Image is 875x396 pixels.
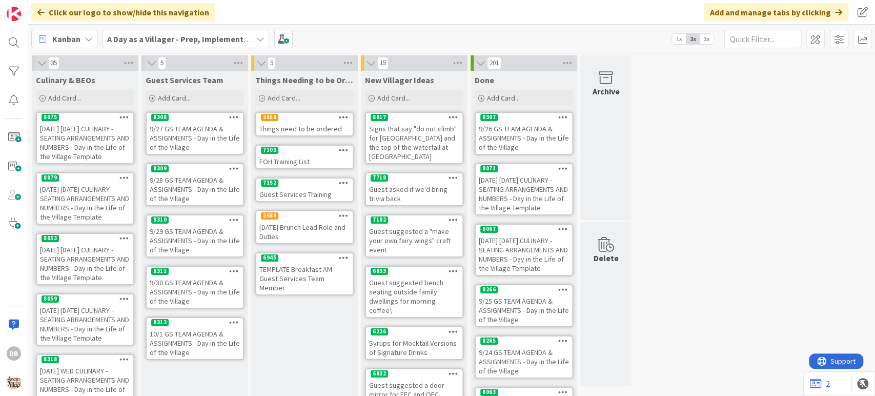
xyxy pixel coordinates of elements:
div: Delete [594,252,619,264]
div: 8310 [151,216,169,224]
span: 201 [487,57,501,69]
div: 8075[DATE] [DATE] CULINARY - SEATING ARRANGEMENTS AND NUMBERS - Day in the Life of the Village Te... [37,113,133,163]
div: 2858 [256,113,353,122]
div: [DATE] [DATE] CULINARY - SEATING ARRANGEMENTS AND NUMBERS - Day in the Life of the Village Template [476,234,572,275]
div: 8309 [151,165,169,172]
div: 8067[DATE] [DATE] CULINARY - SEATING ARRANGEMENTS AND NUMBERS - Day in the Life of the Village Te... [476,225,572,275]
span: New Villager Ideas [365,75,434,85]
span: 35 [48,57,59,69]
div: 8311 [147,267,243,276]
div: DB [7,346,21,361]
div: 8053[DATE] [DATE] CULINARY - SEATING ARRANGEMENTS AND NUMBERS - Day in the Life of the Village Te... [37,234,133,284]
div: 6832 [366,369,462,379]
div: 8266 [476,285,572,294]
span: Support [22,2,47,14]
div: Guest asked if we'd bring trivia back [366,183,462,205]
a: 2 [810,378,830,390]
div: 8067 [476,225,572,234]
div: 83099/28 GS TEAM AGENDA & ASSIGNMENTS - Day in the Life of the Village [147,164,243,205]
b: A Day as a Villager - Prep, Implement and Execute [107,34,290,44]
div: FOH Training List [256,155,353,168]
div: Syrups for Mocktail Versions of Signature Drinks [366,336,462,359]
div: 8071 [476,164,572,173]
div: 10/1 GS TEAM AGENDA & ASSIGNMENTS - Day in the Life of the Village [147,327,243,359]
div: 8079[DATE] [DATE] CULINARY - SEATING ARRANGEMENTS AND NUMBERS - Day in the Life of the Village Te... [37,173,133,224]
div: 8071 [480,165,498,172]
div: 6833 [366,267,462,276]
span: Add Card... [377,93,410,103]
div: 7103 [261,147,278,154]
div: 8308 [147,113,243,122]
div: 6226 [371,328,388,335]
div: Guest suggested bench seating outside family dwellings for morning coffee\ [366,276,462,317]
div: 8063 [480,389,498,396]
div: 9/27 GS TEAM AGENDA & ASSIGNMENTS - Day in the Life of the Village [147,122,243,154]
div: 7103FOH Training List [256,146,353,168]
div: 8266 [480,286,498,293]
span: Add Card... [48,93,81,103]
div: Things need to be ordered [256,122,353,135]
span: 1x [672,34,686,44]
div: 6945 [256,253,353,263]
div: 7103 [256,146,353,155]
div: 8017Signs that say "do not climb" for [GEOGRAPHIC_DATA] and the top of the waterfall at [GEOGRAPH... [366,113,462,163]
div: 8308 [151,114,169,121]
div: 9/29 GS TEAM AGENDA & ASSIGNMENTS - Day in the Life of the Village [147,225,243,256]
div: 831210/1 GS TEAM AGENDA & ASSIGNMENTS - Day in the Life of the Village [147,318,243,359]
img: Visit kanbanzone.com [7,7,21,21]
div: Signs that say "do not climb" for [GEOGRAPHIC_DATA] and the top of the waterfall at [GEOGRAPHIC_D... [366,122,462,163]
span: 2x [686,34,700,44]
div: 8318 [37,355,133,364]
div: 8017 [366,113,462,122]
div: 83089/27 GS TEAM AGENDA & ASSIGNMENTS - Day in the Life of the Village [147,113,243,154]
div: 6945TEMPLATE Breakfast AM Guest Services Team Member [256,253,353,294]
div: 8265 [476,336,572,346]
div: 8059[DATE] [DATE] CULINARY - SEATING ARRANGEMENTS AND NUMBERS - Day in the Life of the Village Te... [37,294,133,345]
div: 8059 [42,295,59,303]
div: 8312 [151,319,169,326]
div: 8071[DATE] [DATE] CULINARY - SEATING ARRANGEMENTS AND NUMBERS - Day in the Life of the Village Te... [476,164,572,214]
div: [DATE] [DATE] CULINARY - SEATING ARRANGEMENTS AND NUMBERS - Day in the Life of the Village Template [37,243,133,284]
div: 9/30 GS TEAM AGENDA & ASSIGNMENTS - Day in the Life of the Village [147,276,243,308]
div: [DATE] [DATE] CULINARY - SEATING ARRANGEMENTS AND NUMBERS - Day in the Life of the Village Template [476,173,572,214]
div: 8310 [147,215,243,225]
div: 7152Guest Services Training [256,179,353,201]
div: 82669/25 GS TEAM AGENDA & ASSIGNMENTS - Day in the Life of the Village [476,285,572,326]
div: 8053 [37,234,133,243]
div: 8312 [147,318,243,327]
div: 7152 [256,179,353,188]
div: 8079 [42,174,59,182]
div: 2689 [256,211,353,221]
div: 2689[DATE] Brunch Lead Role and Duties [256,211,353,243]
div: 8307 [476,113,572,122]
div: 8309 [147,164,243,173]
div: Add and manage tabs by clicking [704,3,848,22]
div: 7102 [371,216,388,224]
div: 8059 [37,294,133,304]
span: Kanban [52,33,80,45]
div: 2858 [261,114,278,121]
div: 8265 [480,338,498,345]
div: 8079 [37,173,133,183]
span: 3x [700,34,714,44]
div: [DATE] [DATE] CULINARY - SEATING ARRANGEMENTS AND NUMBERS - Day in the Life of the Village Template [37,122,133,163]
span: Things Needing to be Ordered - PUT IN CARD, Don't make new card [255,75,354,85]
div: 7718 [366,173,462,183]
div: 8307 [480,114,498,121]
div: 7152 [261,180,278,187]
div: 8075 [42,114,59,121]
div: 7718Guest asked if we'd bring trivia back [366,173,462,205]
span: 5 [268,57,276,69]
div: 83079/26 GS TEAM AGENDA & ASSIGNMENTS - Day in the Life of the Village [476,113,572,154]
div: 82659/24 GS TEAM AGENDA & ASSIGNMENTS - Day in the Life of the Village [476,336,572,378]
span: Add Card... [487,93,520,103]
div: Guest Services Training [256,188,353,201]
span: Add Card... [158,93,191,103]
div: 9/28 GS TEAM AGENDA & ASSIGNMENTS - Day in the Life of the Village [147,173,243,205]
input: Quick Filter... [724,30,801,48]
div: 8067 [480,226,498,233]
div: [DATE] [DATE] CULINARY - SEATING ARRANGEMENTS AND NUMBERS - Day in the Life of the Village Template [37,304,133,345]
div: 8075 [37,113,133,122]
div: [DATE] [DATE] CULINARY - SEATING ARRANGEMENTS AND NUMBERS - Day in the Life of the Village Template [37,183,133,224]
div: 6226 [366,327,462,336]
